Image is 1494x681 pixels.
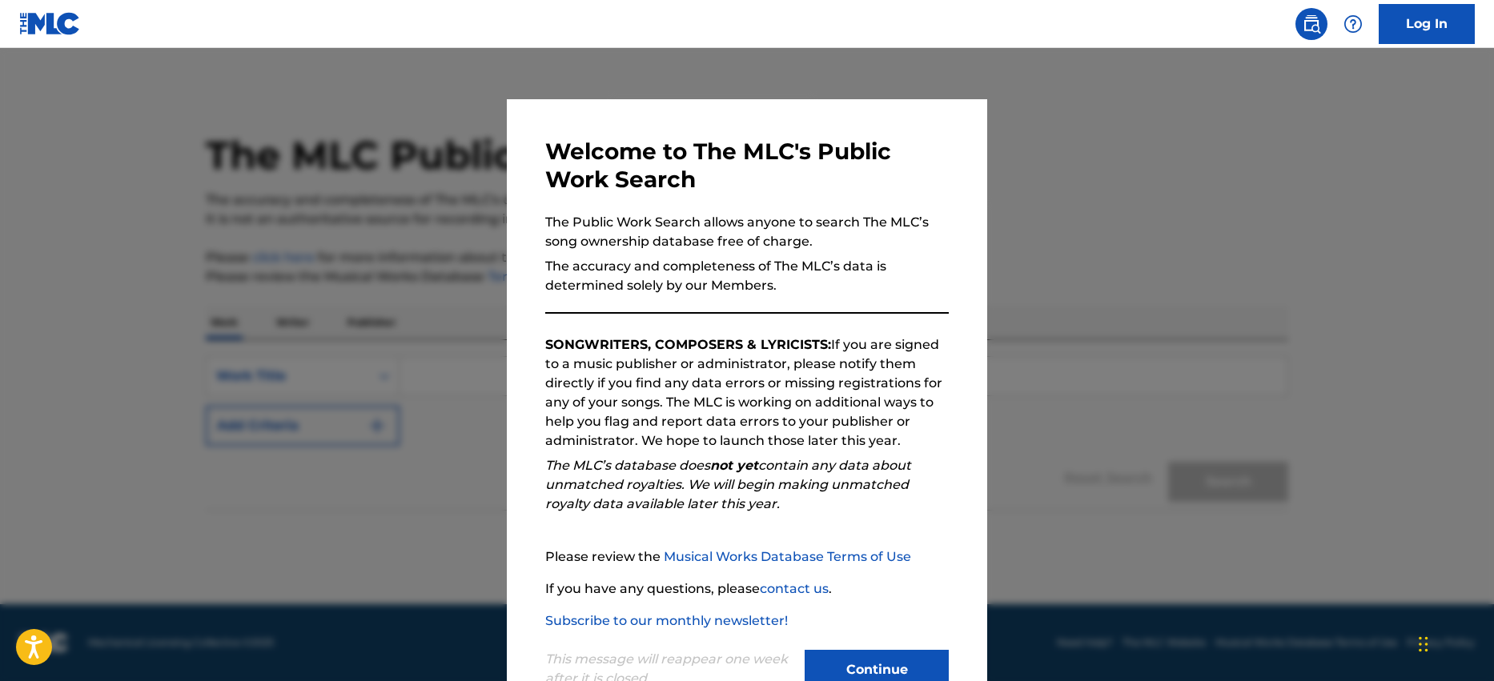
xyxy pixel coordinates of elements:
em: The MLC’s database does contain any data about unmatched royalties. We will begin making unmatche... [545,458,911,511]
a: Public Search [1295,8,1327,40]
img: help [1343,14,1363,34]
p: Please review the [545,547,949,567]
iframe: Chat Widget [1414,604,1494,681]
a: Subscribe to our monthly newsletter! [545,613,788,628]
a: contact us [760,581,829,596]
strong: SONGWRITERS, COMPOSERS & LYRICISTS: [545,337,831,352]
img: search [1302,14,1321,34]
div: Drag [1419,620,1428,668]
p: If you are signed to a music publisher or administrator, please notify them directly if you find ... [545,335,949,451]
img: MLC Logo [19,12,81,35]
strong: not yet [710,458,758,473]
h3: Welcome to The MLC's Public Work Search [545,138,949,194]
div: Help [1337,8,1369,40]
a: Log In [1379,4,1475,44]
a: Musical Works Database Terms of Use [664,549,911,564]
p: If you have any questions, please . [545,579,949,599]
p: The Public Work Search allows anyone to search The MLC’s song ownership database free of charge. [545,213,949,251]
p: The accuracy and completeness of The MLC’s data is determined solely by our Members. [545,257,949,295]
